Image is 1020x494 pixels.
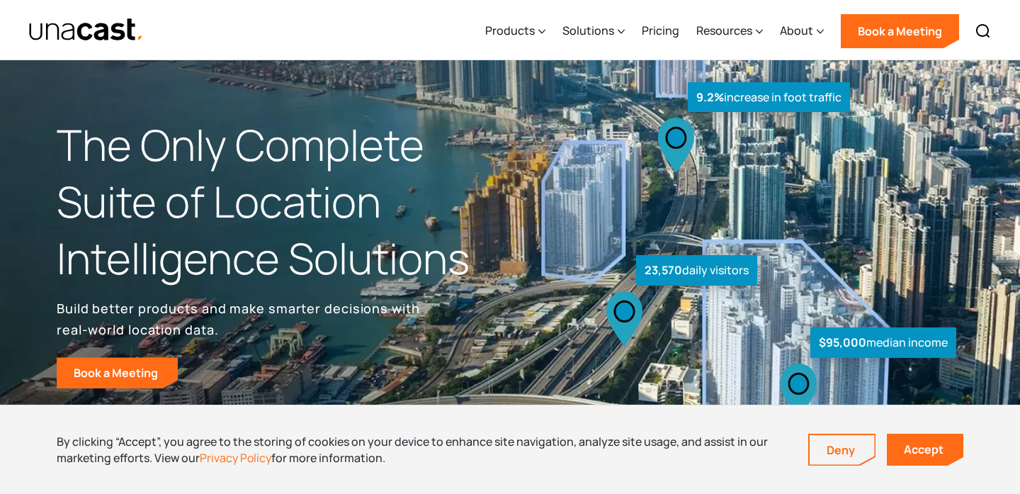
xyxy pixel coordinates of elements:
div: Products [485,22,535,39]
a: Book a Meeting [57,357,178,388]
h1: The Only Complete Suite of Location Intelligence Solutions [57,117,510,286]
div: increase in foot traffic [688,82,850,113]
img: Search icon [975,23,992,40]
div: daily visitors [636,255,757,286]
a: home [28,18,144,43]
img: Unacast text logo [28,18,144,43]
div: Resources [696,22,752,39]
strong: 23,570 [645,262,682,278]
a: Deny [810,435,875,465]
a: Privacy Policy [200,450,271,466]
div: About [780,2,824,60]
div: Resources [696,2,763,60]
div: Solutions [562,22,614,39]
div: By clicking “Accept”, you agree to the storing of cookies on your device to enhance site navigati... [57,434,787,466]
a: Pricing [642,2,679,60]
strong: 9.2% [696,89,724,105]
p: Build better products and make smarter decisions with real-world location data. [57,298,425,340]
div: About [780,22,813,39]
div: Products [485,2,545,60]
div: Solutions [562,2,625,60]
div: median income [810,327,956,358]
a: Accept [887,434,963,466]
strong: $95,000 [819,335,866,350]
a: Book a Meeting [841,14,959,48]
